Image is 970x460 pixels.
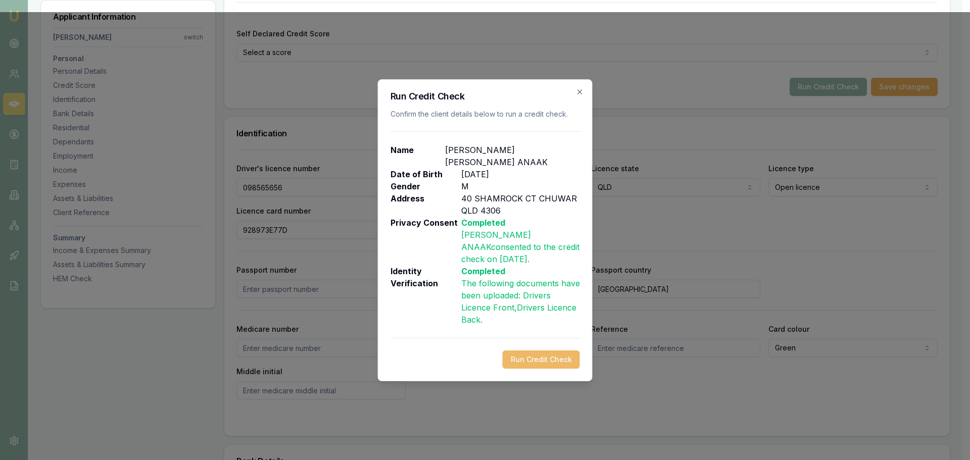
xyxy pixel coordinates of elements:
[461,192,580,217] p: 40 SHAMROCK CT CHUWAR QLD 4306
[445,144,580,168] p: [PERSON_NAME] [PERSON_NAME] ANAAK
[461,302,576,325] span: , Drivers Licence Back
[391,92,580,101] h2: Run Credit Check
[391,168,461,180] p: Date of Birth
[391,217,461,265] p: Privacy Consent
[391,180,461,192] p: Gender
[461,180,469,192] p: M
[461,265,580,277] p: Completed
[461,229,580,265] p: [PERSON_NAME] ANAAK consented to the credit check on [DATE] .
[503,350,580,369] button: Run Credit Check
[461,277,580,326] p: The following documents have been uploaded: .
[391,192,461,217] p: Address
[391,265,461,326] p: Identity Verification
[461,168,489,180] p: [DATE]
[461,217,580,229] p: Completed
[391,109,580,119] p: Confirm the client details below to run a credit check.
[391,144,445,168] p: Name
